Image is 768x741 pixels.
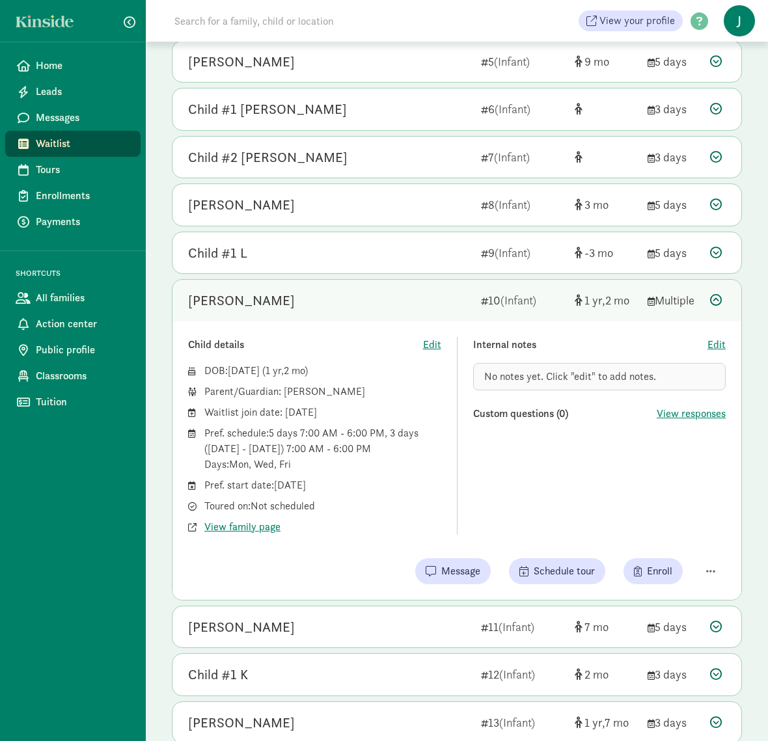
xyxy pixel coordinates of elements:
span: (Infant) [495,197,530,212]
span: J [724,5,755,36]
div: 9 [481,244,564,262]
a: Enrollments [5,183,141,209]
span: (Infant) [495,245,530,260]
span: Schedule tour [534,563,595,579]
a: Tours [5,157,141,183]
div: 3 days [648,148,700,166]
span: (Infant) [494,150,530,165]
span: Message [441,563,480,579]
div: Child #1 Flynn [188,99,347,120]
span: 9 [584,54,609,69]
span: Payments [36,214,130,230]
span: 2 [284,364,305,377]
div: 5 [481,53,564,70]
span: 2 [584,667,609,682]
span: Messages [36,110,130,126]
span: (Infant) [499,619,534,634]
div: [object Object] [575,618,637,636]
div: [object Object] [575,714,637,731]
div: [object Object] [575,244,637,262]
div: Child #2 Flynn [188,147,348,168]
div: Parent/Guardian: [PERSON_NAME] [204,384,441,399]
div: [object Object] [575,196,637,213]
div: 5 days [648,196,700,213]
a: Messages [5,105,141,131]
span: 1 [584,715,605,730]
div: 5 days [648,618,700,636]
span: Tuition [36,394,130,410]
a: All families [5,285,141,311]
span: 7 [584,619,609,634]
div: [object Object] [575,100,637,118]
a: Leads [5,79,141,105]
button: View responses [657,406,726,422]
a: View your profile [579,10,683,31]
a: Payments [5,209,141,235]
a: Classrooms [5,363,141,389]
span: Waitlist [36,136,130,152]
div: [object Object] [575,53,637,70]
button: Edit [707,337,726,353]
span: (Infant) [499,715,535,730]
span: (Infant) [495,101,530,116]
div: Internal notes [473,337,708,353]
span: 1 [266,364,284,377]
button: Enroll [624,558,683,584]
div: 12 [481,666,564,683]
div: 7 [481,148,564,166]
a: Public profile [5,337,141,363]
span: -3 [584,245,613,260]
iframe: Chat Widget [703,679,768,741]
div: [object Object] [575,291,637,309]
button: Schedule tour [509,558,605,584]
div: Pref. start date: [DATE] [204,478,441,493]
div: Custom questions (0) [473,406,657,422]
div: Waitlist join date: [DATE] [204,405,441,420]
div: 11 [481,618,564,636]
div: Hunter Chojecki [188,617,295,638]
button: Edit [423,337,441,353]
a: Tuition [5,389,141,415]
div: 6 [481,100,564,118]
span: Leads [36,84,130,100]
span: 2 [605,293,629,308]
div: 3 days [648,100,700,118]
a: Action center [5,311,141,337]
div: Toured on: Not scheduled [204,498,441,514]
div: [object Object] [575,148,637,166]
div: 5 days [648,53,700,70]
a: Waitlist [5,131,141,157]
span: Classrooms [36,368,130,384]
span: View your profile [599,13,675,29]
span: All families [36,290,130,306]
div: 3 days [648,666,700,683]
span: (Infant) [501,293,536,308]
div: Luca Piening [188,195,295,215]
span: Enroll [647,563,672,579]
span: (Infant) [494,54,530,69]
div: 8 [481,196,564,213]
input: Search for a family, child or location [167,8,532,34]
div: 13 [481,714,564,731]
span: Action center [36,316,130,332]
span: [DATE] [228,364,260,377]
span: 3 [584,197,609,212]
div: Ellie Mann [188,51,295,72]
div: Julia M [188,290,295,311]
div: Pref. schedule: 5 days 7:00 AM - 6:00 PM, 3 days ([DATE] - [DATE]) 7:00 AM - 6:00 PM Days: Mon, W... [204,425,441,472]
div: Child #1 L [188,243,247,263]
div: [object Object] [575,666,637,683]
div: 3 days [648,714,700,731]
button: View family page [204,519,281,535]
span: (Infant) [499,667,535,682]
span: Enrollments [36,188,130,204]
span: Home [36,58,130,74]
div: Child details [188,337,423,353]
div: Child #1 K [188,664,248,685]
span: 1 [584,293,605,308]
